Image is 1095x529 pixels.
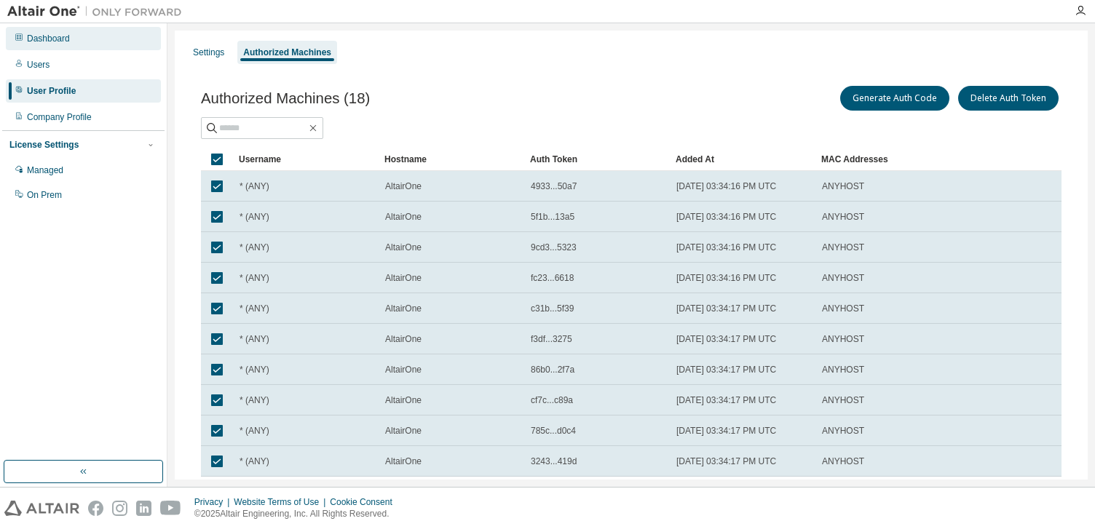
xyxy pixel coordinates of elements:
span: * (ANY) [240,303,269,314]
span: Authorized Machines (18) [201,90,370,107]
span: AltairOne [385,333,422,345]
span: * (ANY) [240,333,269,345]
span: * (ANY) [240,272,269,284]
span: ANYHOST [822,364,864,375]
button: Generate Auth Code [840,86,949,111]
div: Privacy [194,496,234,508]
div: User Profile [27,85,76,97]
span: c31b...5f39 [531,303,574,314]
span: [DATE] 03:34:16 PM UTC [676,180,776,192]
span: ANYHOST [822,394,864,406]
span: ANYHOST [822,242,864,253]
p: © 2025 Altair Engineering, Inc. All Rights Reserved. [194,508,401,520]
div: Cookie Consent [330,496,400,508]
div: On Prem [27,189,62,201]
span: [DATE] 03:34:17 PM UTC [676,394,776,406]
span: * (ANY) [240,364,269,375]
div: Auth Token [530,148,664,171]
span: * (ANY) [240,456,269,467]
span: AltairOne [385,211,422,223]
span: * (ANY) [240,425,269,437]
span: ANYHOST [822,303,864,314]
span: ANYHOST [822,272,864,284]
img: linkedin.svg [136,501,151,516]
span: * (ANY) [240,211,269,223]
span: ANYHOST [822,456,864,467]
img: youtube.svg [160,501,181,516]
img: facebook.svg [88,501,103,516]
div: Hostname [384,148,518,171]
span: AltairOne [385,303,422,314]
span: f3df...3275 [531,333,572,345]
span: [DATE] 03:34:17 PM UTC [676,333,776,345]
span: * (ANY) [240,394,269,406]
span: AltairOne [385,394,422,406]
span: [DATE] 03:34:17 PM UTC [676,456,776,467]
span: AltairOne [385,425,422,437]
div: Users [27,59,50,71]
span: [DATE] 03:34:16 PM UTC [676,211,776,223]
span: 9cd3...5323 [531,242,577,253]
img: altair_logo.svg [4,501,79,516]
span: cf7c...c89a [531,394,573,406]
span: ANYHOST [822,211,864,223]
span: ANYHOST [822,333,864,345]
span: [DATE] 03:34:16 PM UTC [676,272,776,284]
span: * (ANY) [240,242,269,253]
span: [DATE] 03:34:17 PM UTC [676,425,776,437]
button: Delete Auth Token [958,86,1059,111]
span: AltairOne [385,180,422,192]
div: Username [239,148,373,171]
div: Added At [676,148,810,171]
span: [DATE] 03:34:17 PM UTC [676,364,776,375]
div: Managed [27,164,63,176]
span: * (ANY) [240,180,269,192]
span: 4933...50a7 [531,180,577,192]
div: Company Profile [27,111,92,123]
div: Website Terms of Use [234,496,330,508]
span: 3243...419d [531,456,577,467]
span: AltairOne [385,242,422,253]
div: MAC Addresses [821,148,909,171]
div: Dashboard [27,33,70,44]
div: Settings [193,47,224,58]
span: ANYHOST [822,180,864,192]
span: AltairOne [385,456,422,467]
div: Authorized Machines [243,47,331,58]
span: 785c...d0c4 [531,425,576,437]
span: AltairOne [385,364,422,375]
span: ANYHOST [822,425,864,437]
div: License Settings [9,139,79,151]
span: [DATE] 03:34:17 PM UTC [676,303,776,314]
img: Altair One [7,4,189,19]
span: 86b0...2f7a [531,364,574,375]
span: 5f1b...13a5 [531,211,574,223]
span: AltairOne [385,272,422,284]
img: instagram.svg [112,501,127,516]
span: [DATE] 03:34:16 PM UTC [676,242,776,253]
span: fc23...6618 [531,272,574,284]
